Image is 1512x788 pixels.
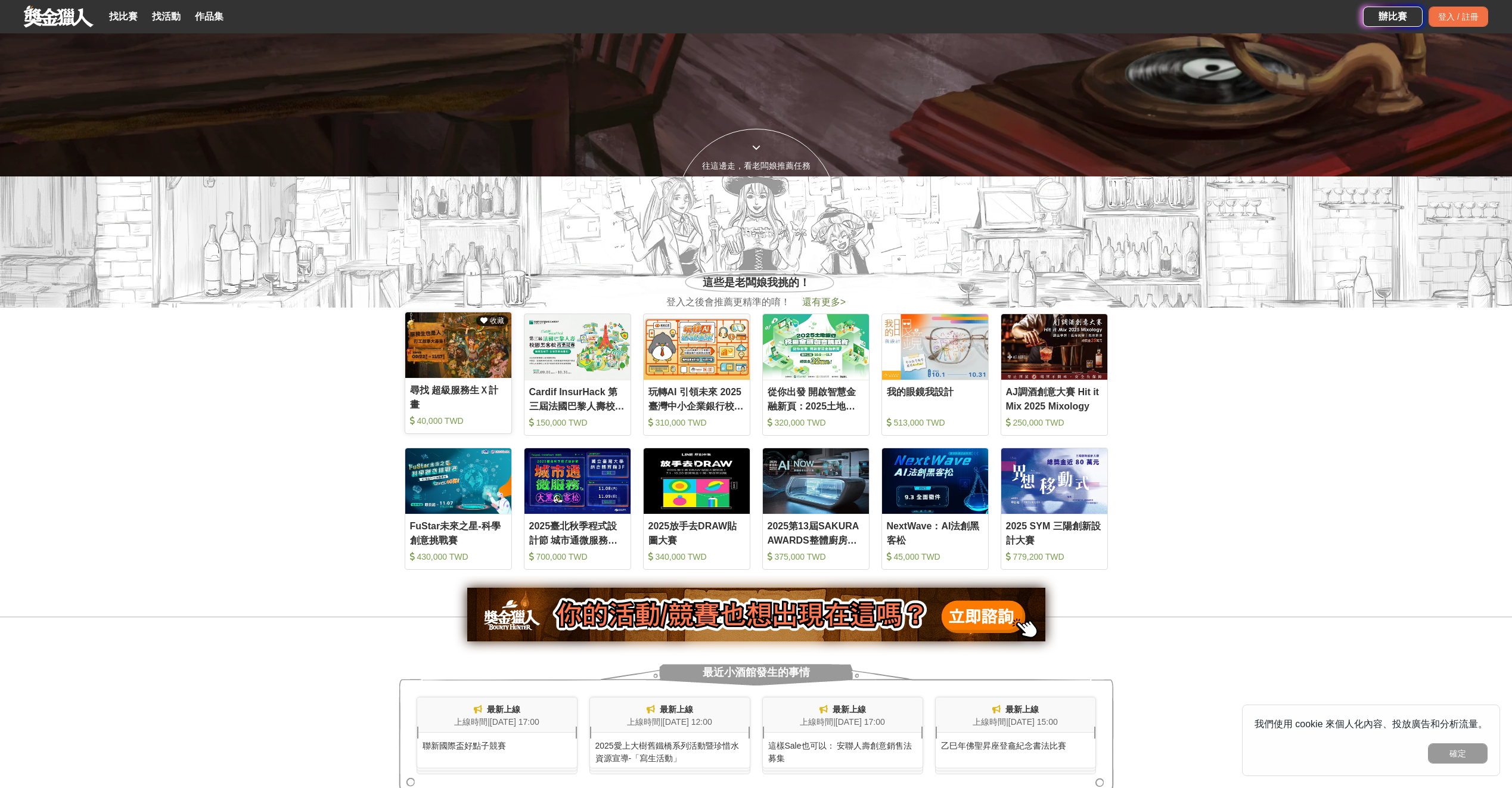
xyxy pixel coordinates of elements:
[648,551,745,563] div: 340,000 TWD
[1001,314,1108,436] a: Cover ImageAJ調酒創意大賽 Hit it Mix 2025 Mixology 250,000 TWD
[768,417,864,429] div: 320,000 TWD
[763,733,923,765] div: 這樣Sale也可以： 安聯人壽創意銷售法募集
[1428,743,1488,764] button: 確定
[1001,448,1108,570] a: Cover Image2025 SYM 三陽創新設計大賽 779,200 TWD
[936,733,1095,752] div: 乙巳年佛聖昇座登龕紀念書法比賽
[410,383,507,410] div: 尋找 超級服務生Ｘ計畫
[802,297,846,307] span: 還有更多 >
[887,519,983,546] div: NextWave：AI法創黑客松
[648,417,745,429] div: 310,000 TWD
[660,705,693,714] span: 最新上線
[644,448,750,514] img: Cover Image
[1005,705,1039,714] span: 最新上線
[763,716,923,728] div: 上線時間 | [DATE] 17:00
[703,659,810,685] span: 最近小酒館發生的事情
[703,275,810,291] span: 這些是老闆娘我挑的！
[643,448,750,570] a: Cover Image2025放手去DRAW貼圖大賽 340,000 TWD
[529,417,626,429] div: 150,000 TWD
[190,8,228,25] a: 作品集
[590,716,750,728] div: 上線時間 | [DATE] 12:00
[1006,385,1103,412] div: AJ調酒創意大賽 Hit it Mix 2025 Mixology
[882,314,988,380] img: Cover Image
[936,716,1095,728] div: 上線時間 | [DATE] 15:00
[881,448,989,570] a: Cover ImageNextWave：AI法創黑客松 45,000 TWD
[524,314,631,380] img: Cover Image
[881,314,989,436] a: Cover Image我的眼鏡我設計 513,000 TWD
[529,385,626,412] div: Cardif InsurHack 第三屆法國巴黎人壽校園黑客松商業競賽
[590,733,750,765] div: 2025愛上大樹舊鐵橋系列活動暨珍惜水資源宣導-「寫生活動」
[887,417,983,429] div: 513,000 TWD
[410,519,507,546] div: FuStar未來之星-科學創意挑戰賽
[405,448,512,570] a: Cover ImageFuStar未來之星-科學創意挑戰賽 430,000 TWD
[1429,7,1488,27] div: 登入 / 註冊
[676,160,836,172] div: 往這邊走，看老闆娘推薦任務
[1006,519,1103,546] div: 2025 SYM 三陽創新設計大賽
[524,448,631,514] img: Cover Image
[1006,417,1103,429] div: 250,000 TWD
[417,733,577,752] div: 聯新國際盃好點子競賽
[529,519,626,546] div: 2025臺北秋季程式設計節 城市通微服務大黑客松
[488,317,504,325] span: 收藏
[410,551,507,563] div: 430,000 TWD
[1001,448,1107,514] img: Cover Image
[762,314,870,436] a: Cover Image從你出發 開啟智慧金融新頁：2025土地銀行校園金融創意挑戰賽 320,000 TWD
[762,448,870,570] a: Cover Image2025第13屆SAKURA AWARDS整體廚房設計大賽 375,000 TWD
[887,385,983,412] div: 我的眼鏡我設計
[882,448,988,514] img: Cover Image
[405,312,511,378] img: Cover Image
[104,8,142,25] a: 找比賽
[763,448,869,514] img: Cover Image
[648,385,745,412] div: 玩轉AI 引領未來 2025臺灣中小企業銀行校園金融科技創意挑戰賽
[410,415,507,427] div: 40,000 TWD
[768,519,864,546] div: 2025第13屆SAKURA AWARDS整體廚房設計大賽
[487,705,520,714] span: 最新上線
[935,697,1096,768] a: 最新上線上線時間|[DATE] 15:00乙巳年佛聖昇座登龕紀念書法比賽
[762,697,923,768] a: 最新上線上線時間|[DATE] 17:00這樣Sale也可以： 安聯人壽創意銷售法募集
[833,705,866,714] span: 最新上線
[405,448,511,514] img: Cover Image
[524,314,631,436] a: Cover ImageCardif InsurHack 第三屆法國巴黎人壽校園黑客松商業競賽 150,000 TWD
[1001,314,1107,380] img: Cover Image
[802,297,846,307] a: 還有更多>
[763,314,869,380] img: Cover Image
[417,697,578,768] a: 最新上線上線時間|[DATE] 17:00聯新國際盃好點子競賽
[768,385,864,412] div: 從你出發 開啟智慧金融新頁：2025土地銀行校園金融創意挑戰賽
[1255,719,1488,729] span: 我們使用 cookie 來個人化內容、投放廣告和分析流量。
[768,551,864,563] div: 375,000 TWD
[648,519,745,546] div: 2025放手去DRAW貼圖大賽
[589,697,750,768] a: 最新上線上線時間|[DATE] 12:002025愛上大樹舊鐵橋系列活動暨珍惜水資源宣導-「寫生活動」
[405,312,512,434] a: Cover Image 收藏尋找 超級服務生Ｘ計畫 40,000 TWD
[467,588,1045,641] img: 905fc34d-8193-4fb2-a793-270a69788fd0.png
[524,448,631,570] a: Cover Image2025臺北秋季程式設計節 城市通微服務大黑客松 700,000 TWD
[1006,551,1103,563] div: 779,200 TWD
[644,314,750,380] img: Cover Image
[1363,7,1423,27] a: 辦比賽
[666,295,790,309] span: 登入之後會推薦更精準的唷！
[417,716,577,728] div: 上線時間 | [DATE] 17:00
[887,551,983,563] div: 45,000 TWD
[529,551,626,563] div: 700,000 TWD
[643,314,750,436] a: Cover Image玩轉AI 引領未來 2025臺灣中小企業銀行校園金融科技創意挑戰賽 310,000 TWD
[147,8,185,25] a: 找活動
